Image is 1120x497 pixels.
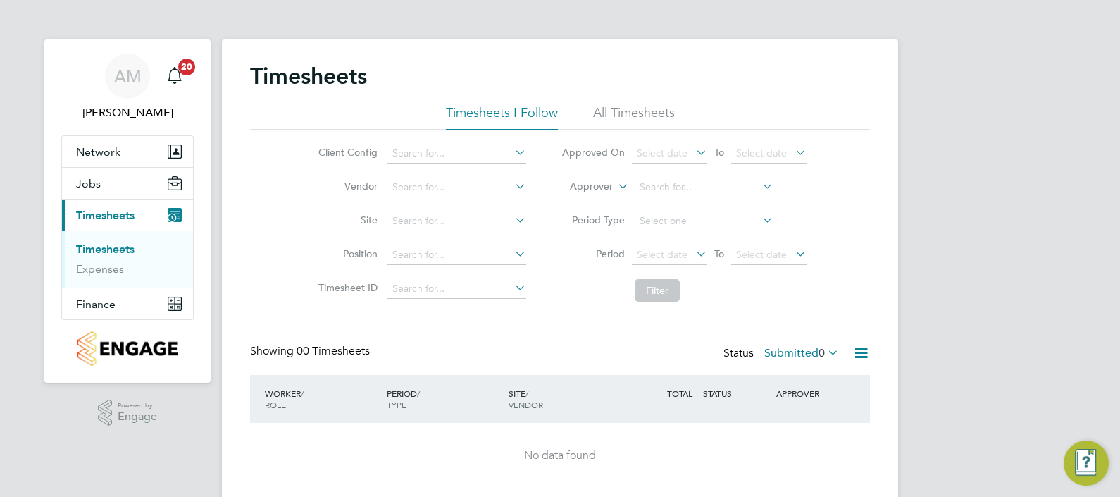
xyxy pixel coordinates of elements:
div: WORKER [261,381,383,417]
label: Submitted [764,346,839,360]
button: Filter [635,279,680,302]
div: APPROVER [773,381,846,406]
li: All Timesheets [593,104,675,130]
span: 0 [819,346,825,360]
span: To [710,143,728,161]
label: Approver [549,180,613,194]
span: 00 Timesheets [297,344,370,358]
label: Period [561,247,625,260]
span: Select date [736,147,787,159]
label: Period Type [561,214,625,226]
span: Engage [118,411,157,423]
div: Showing [250,344,373,359]
span: Select date [637,248,687,261]
span: ROLE [265,399,286,410]
span: VENDOR [509,399,543,410]
input: Search for... [387,178,526,197]
input: Search for... [387,245,526,265]
span: Select date [637,147,687,159]
span: Timesheets [76,209,135,222]
input: Search for... [387,211,526,231]
img: countryside-properties-logo-retina.png [77,331,177,366]
button: Engage Resource Center [1064,441,1109,486]
label: Vendor [314,180,378,192]
span: / [417,388,420,399]
span: TYPE [387,399,406,410]
a: Expenses [76,262,124,276]
span: To [710,245,728,263]
div: PERIOD [383,381,505,417]
div: SITE [505,381,627,417]
a: Timesheets [76,243,135,256]
span: Andy Manley [61,104,194,121]
div: Status [723,344,842,364]
li: Timesheets I Follow [446,104,558,130]
button: Timesheets [62,200,193,231]
input: Search for... [387,144,526,164]
a: 20 [161,54,189,99]
a: AM[PERSON_NAME] [61,54,194,121]
label: Timesheet ID [314,281,378,294]
a: Go to home page [61,331,194,366]
span: Select date [736,248,787,261]
label: Site [314,214,378,226]
span: TOTAL [667,388,692,399]
span: / [301,388,304,399]
span: / [525,388,528,399]
span: Powered by [118,400,157,412]
div: Timesheets [62,231,193,288]
div: STATUS [699,381,773,406]
input: Search for... [635,178,773,197]
label: Approved On [561,146,625,159]
label: Position [314,247,378,260]
div: No data found [264,448,856,463]
nav: Main navigation [44,39,211,383]
button: Network [62,136,193,167]
label: Client Config [314,146,378,159]
span: 20 [178,59,195,75]
span: AM [114,67,142,85]
span: Network [76,145,120,159]
button: Finance [62,288,193,319]
span: Finance [76,297,116,311]
span: Jobs [76,177,101,190]
button: Jobs [62,168,193,199]
h2: Timesheets [250,62,367,90]
input: Select one [635,211,773,231]
input: Search for... [387,279,526,299]
a: Powered byEngage [98,400,158,427]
